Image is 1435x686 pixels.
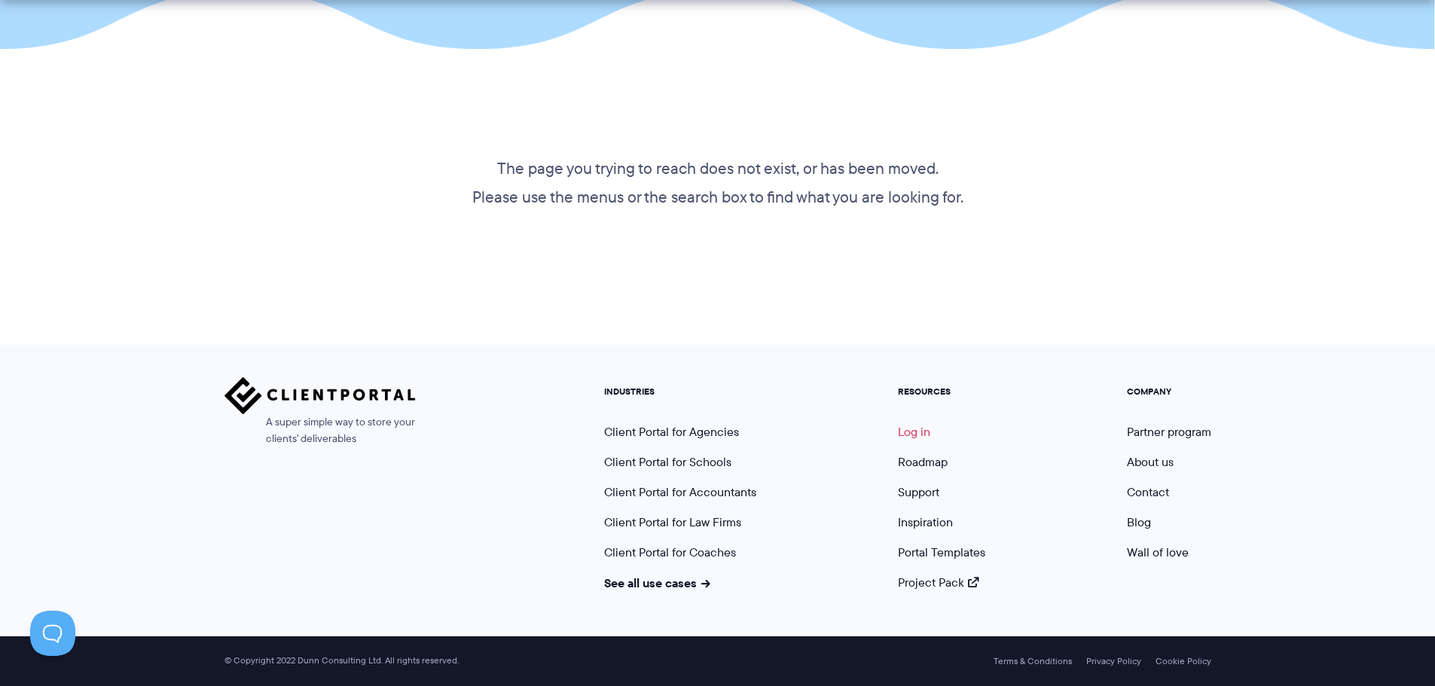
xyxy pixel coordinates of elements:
[604,544,736,561] a: Client Portal for Coaches
[604,423,739,441] a: Client Portal for Agencies
[1156,656,1211,666] a: Cookie Policy
[295,154,1140,211] p: The page you trying to reach does not exist, or has been moved. Please use the menus or the searc...
[604,514,741,531] a: Client Portal for Law Firms
[1127,386,1211,397] h5: COMPANY
[898,514,953,531] a: Inspiration
[1127,514,1151,531] a: Blog
[30,611,75,656] iframe: Toggle Customer Support
[604,483,756,501] a: Client Portal for Accountants
[1127,453,1174,471] a: About us
[224,414,416,447] span: A super simple way to store your clients' deliverables
[898,453,948,471] a: Roadmap
[604,574,711,592] a: See all use cases
[1086,656,1141,666] a: Privacy Policy
[1127,544,1189,561] a: Wall of love
[994,656,1072,666] a: Terms & Conditions
[1127,483,1169,501] a: Contact
[217,655,466,666] span: © Copyright 2022 Dunn Consulting Ltd. All rights reserved.
[898,386,985,397] h5: RESOURCES
[604,386,756,397] h5: INDUSTRIES
[898,544,985,561] a: Portal Templates
[1127,423,1211,441] a: Partner program
[898,423,930,441] a: Log in
[898,574,979,591] a: Project Pack
[604,453,731,471] a: Client Portal for Schools
[898,483,939,501] a: Support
